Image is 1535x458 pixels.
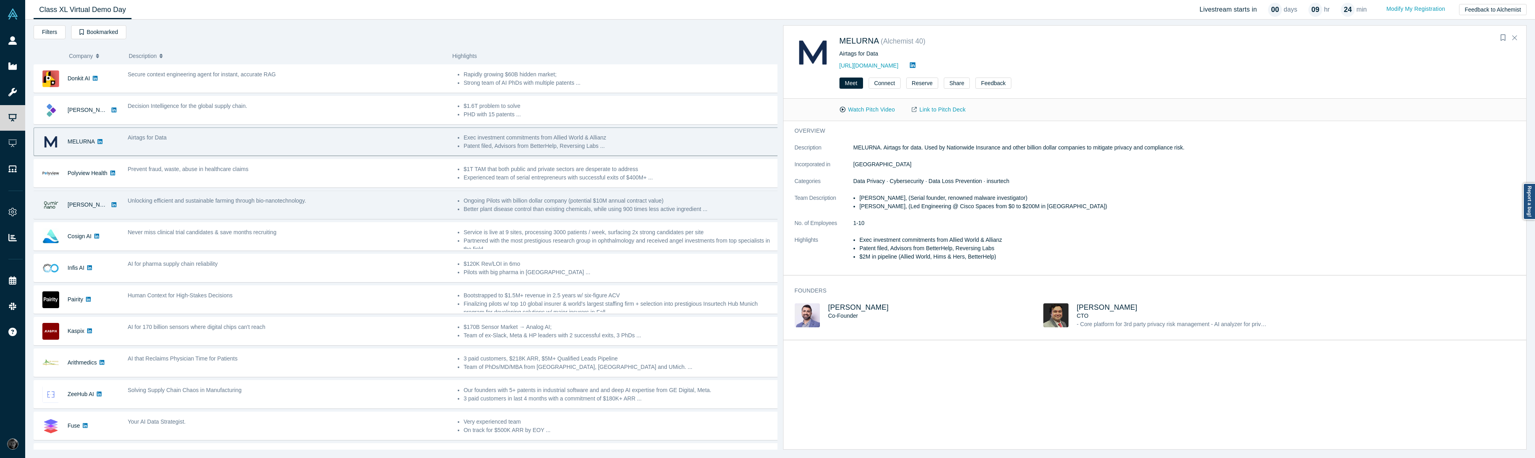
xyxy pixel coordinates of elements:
[68,296,83,303] a: Pairity
[128,418,186,425] span: Your AI Data Strategist.
[1200,6,1257,13] h4: Livestream starts in
[464,363,779,371] li: Team of PhDs/MD/MBA from [GEOGRAPHIC_DATA], [GEOGRAPHIC_DATA] and UMich. ...
[795,160,853,177] dt: Incorporated in
[464,418,779,426] li: Very experienced team
[42,260,59,277] img: Infis AI's Logo
[1077,303,1138,311] a: [PERSON_NAME]
[68,75,90,82] a: Donkit AI
[839,78,863,89] button: Meet
[464,205,779,213] li: Better plant disease control than existing chemicals, while using 900 times less active ingredien...
[68,328,84,334] a: Kaspix
[68,265,84,271] a: Infis AI
[795,177,853,194] dt: Categories
[69,48,121,64] button: Company
[68,201,114,208] a: [PERSON_NAME]
[859,253,1292,261] li: $2M in pipeline (Allied World, Hims & Hers, BetterHelp)
[34,0,132,19] a: Class XL Virtual Demo Day
[42,133,59,150] img: MELURNA's Logo
[464,165,779,173] li: $1T TAM that both public and private sectors are desperate to address
[464,173,779,182] li: Experienced team of serial entrepreneurs with successful exits of $400M+ ...
[1308,3,1322,17] div: 09
[128,387,242,393] span: Solving Supply Chain Chaos in Manufacturing
[42,197,59,213] img: Qumir Nano's Logo
[795,303,820,327] img: Sam Jadali's Profile Image
[464,102,779,110] li: $1.6T problem to solve
[42,323,59,340] img: Kaspix's Logo
[464,300,779,317] li: Finalizing pilots w/ top 10 global insurer & world's largest staffing firm + selection into prest...
[795,143,853,160] dt: Description
[68,422,80,429] a: Fuse
[464,110,779,119] li: PHD with 15 patents ...
[34,25,66,39] button: Filters
[464,354,779,363] li: 3 paid customers, $218K ARR, $5M+ Qualified Leads Pipeline
[1509,32,1521,44] button: Close
[1378,2,1453,16] a: Modify My Registration
[42,386,59,403] img: ZeeHub AI's Logo
[906,78,938,89] button: Reserve
[464,323,779,331] li: $170B Sensor Market → Analog AI;
[795,34,831,71] img: MELURNA's Logo
[839,62,899,69] a: [URL][DOMAIN_NAME]
[795,219,853,236] dt: No. of Employees
[1284,5,1297,14] p: days
[71,25,126,39] button: Bookmarked
[464,79,779,87] li: Strong team of AI PhDs with multiple patents ...
[7,8,18,20] img: Alchemist Vault Logo
[853,160,1292,169] dd: [GEOGRAPHIC_DATA]
[42,418,59,434] img: Fuse's Logo
[128,166,249,172] span: Prevent fraud, waste, abuse in healthcare claims
[128,292,233,299] span: Human Context for High-Stakes Decisions
[42,70,59,87] img: Donkit AI's Logo
[859,244,1292,253] li: Patent filed, Advisors from BetterHelp, Reversing Labs
[42,102,59,119] img: Kimaru AI's Logo
[859,236,1292,244] li: Exec investment commitments from Allied World & Allianz
[68,138,95,145] a: MELURNA
[7,438,18,450] img: Rami Chousein's Account
[859,202,1292,211] li: [PERSON_NAME], (Led Engineering @ Cisco Spaces from $0 to $200M in [GEOGRAPHIC_DATA])
[903,103,974,117] a: Link to Pitch Deck
[975,78,1011,89] button: Feedback
[795,127,1281,135] h3: overview
[42,291,59,308] img: Pairity's Logo
[464,237,779,253] li: Partnered with the most prestigious research group in ophthalmology and received angel investment...
[853,219,1292,227] dd: 1-10
[464,268,779,277] li: Pilots with big pharma in [GEOGRAPHIC_DATA] ...
[853,178,1010,184] span: Data Privacy · Cybersecurity · Data Loss Prevention · insurtech
[129,48,157,64] span: Description
[42,228,59,245] img: Cosign AI's Logo
[464,228,779,237] li: Service is live at 9 sites, processing 3000 patients / week, surfacing 2x strong candidates per site
[42,165,59,182] img: Polyview Health's Logo
[1523,183,1535,220] a: Report a bug!
[1459,4,1527,15] button: Feedback to Alchemist
[464,142,779,150] li: Patent filed, Advisors from BetterHelp, Reversing Labs ...
[839,50,1106,58] div: Airtags for Data
[464,449,779,458] li: Installed in 600 Repositories
[795,194,853,219] dt: Team Description
[68,170,108,176] a: Polyview Health
[464,133,779,142] li: Exec investment commitments from Allied World & Allianz
[69,48,93,64] span: Company
[453,53,477,59] span: Highlights
[128,71,276,78] span: Secure context engineering agent for instant, accurate RAG
[42,354,59,371] img: Arithmedics's Logo
[1356,5,1367,14] p: min
[129,48,444,64] button: Description
[128,229,277,235] span: Never miss clinical trial candidates & save months recruiting
[831,103,903,117] button: Watch Pitch Video
[853,143,1292,152] p: MELURNA. Airtags for data. Used by Nationwide Insurance and other billion dollar companies to mit...
[881,37,925,45] small: ( Alchemist 40 )
[859,194,1292,202] li: [PERSON_NAME], (Serial founder, renowned malware investigator)
[464,426,779,434] li: On track for $500K ARR by EOY ...
[128,103,247,109] span: Decision Intelligence for the global supply chain.
[1268,3,1282,17] div: 00
[68,359,97,366] a: Arithmedics
[828,303,889,311] span: [PERSON_NAME]
[128,261,218,267] span: AI for pharma supply chain reliability
[795,287,1281,295] h3: Founders
[1341,3,1355,17] div: 24
[839,36,879,45] a: MELURNA
[828,313,858,319] span: Co-Founder
[128,324,265,330] span: AI for 170 billion sensors where digital chips can't reach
